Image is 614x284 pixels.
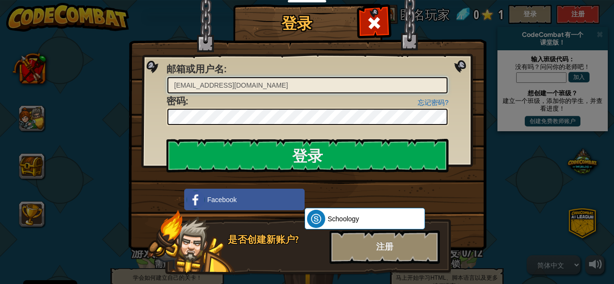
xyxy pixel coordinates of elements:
[166,94,188,108] label: :
[307,210,325,228] img: schoology.png
[166,94,186,107] span: 密码
[236,15,358,32] h1: 登录
[418,99,449,106] a: 忘记密码?
[228,233,324,247] div: 是否创建新账户?
[300,188,402,209] iframe: “使用 Google 账号登录”按钮
[166,62,224,75] span: 邮箱或用户名
[166,62,226,76] label: :
[166,139,449,172] input: 登录
[328,214,359,224] span: Schoology
[207,195,236,204] span: Facebook
[330,230,440,264] div: 注册
[187,191,205,209] img: facebook_small.png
